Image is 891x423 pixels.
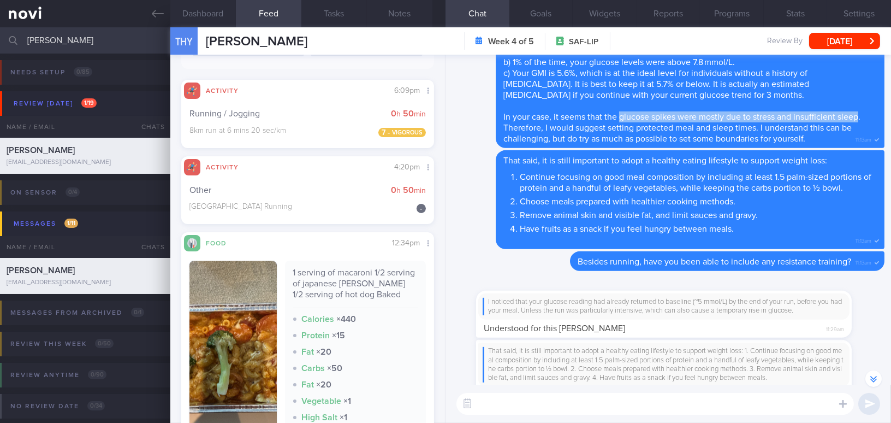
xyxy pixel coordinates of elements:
[317,348,332,356] strong: × 20
[483,347,845,383] div: That said, it is still important to adopt a healthy eating lifestyle to support weight loss: 1. C...
[302,348,314,356] strong: Fat
[317,380,332,389] strong: × 20
[396,187,401,195] small: h
[8,368,109,383] div: Review anytime
[414,110,426,118] small: min
[66,187,80,197] span: 0 / 4
[414,187,426,195] small: min
[520,207,877,221] li: Remove animal skin and visible fat, and limit sauces and gravy.
[7,279,164,287] div: [EMAIL_ADDRESS][DOMAIN_NAME]
[337,315,357,324] strong: × 440
[168,21,200,63] div: THY
[520,169,877,193] li: Continue focusing on good meal composition by including at least 1.5 palm-sized portions of prote...
[403,186,414,195] strong: 50
[302,315,335,324] strong: Calories
[856,256,871,267] span: 11:13am
[7,266,75,275] span: [PERSON_NAME]
[403,109,414,118] strong: 50
[200,162,244,171] div: Activity
[189,108,260,119] span: Running / Jogging
[809,33,880,49] button: [DATE]
[81,98,97,108] span: 1 / 19
[856,133,871,144] span: 11:13am
[382,129,392,137] span: 7
[127,116,170,138] div: Chats
[392,239,420,247] span: 12:34pm
[200,238,244,247] div: Food
[520,193,877,207] li: Choose meals prepared with healthier cooking methods.
[88,370,106,379] span: 0 / 90
[484,324,625,333] span: Understood for this [PERSON_NAME]
[8,337,116,351] div: Review this week
[520,221,877,234] li: Have fruits as a snack if you feel hungry between meals.
[856,234,871,245] span: 11:13am
[74,67,92,77] span: 0 / 85
[8,399,108,414] div: No review date
[394,87,420,95] span: 6:09pm
[394,163,420,171] span: 4:20pm
[302,380,314,389] strong: Fat
[8,185,82,200] div: On sensor
[8,65,95,80] div: Needs setup
[503,69,809,99] span: c) Your GMI is 5.6%, which is at the ideal level for individuals without a history of [MEDICAL_DA...
[483,298,845,316] div: I noticed that your glucose reading had already returned to baseline (~5 mmol/L) by the end of yo...
[11,96,99,111] div: Review [DATE]
[569,37,598,48] span: SAF-LIP
[293,267,418,308] div: 1 serving of macaroni 1/2 serving of japanese [PERSON_NAME] 1/2 serving of hot dog Baked
[378,128,426,137] span: Vigorous
[87,401,105,410] span: 0 / 34
[7,158,164,167] div: [EMAIL_ADDRESS][DOMAIN_NAME]
[391,186,396,195] strong: 0
[206,35,307,48] span: [PERSON_NAME]
[131,308,144,317] span: 0 / 1
[189,185,211,196] span: Other
[767,37,803,46] span: Review By
[95,339,114,348] span: 0 / 50
[503,36,869,56] span: a) You have been able to keep your glucose levels within the range of 3.9–7.8 mmol/L for 99% of t...
[488,36,534,47] strong: Week 4 of 5
[7,146,75,155] span: [PERSON_NAME]
[11,216,81,231] div: Messages
[396,110,401,118] small: h
[302,413,338,422] strong: High Salt
[64,219,78,228] span: 1 / 11
[302,397,342,406] strong: Vegetable
[127,236,170,258] div: Chats
[332,331,346,340] strong: × 15
[503,113,860,143] span: In your case, it seems that the glucose spikes were mostly due to stress and insufficient sleep. ...
[8,305,147,320] div: Messages from Archived
[578,257,851,266] span: Besides running, have you been able to include any resistance training?
[826,323,844,333] span: 11:29am
[344,397,352,406] strong: × 1
[391,109,396,118] strong: 0
[503,156,827,165] span: That said, it is still important to adopt a healthy eating lifestyle to support weight loss:
[200,85,244,95] div: Activity
[328,364,343,373] strong: × 50
[189,202,406,212] div: [GEOGRAPHIC_DATA] Running
[503,58,735,67] span: b) 1% of the time, your glucose levels were above 7.8 mmol/L.
[189,126,367,136] div: 8km run at 6 mins 20 sec/km
[302,364,325,373] strong: Carbs
[340,413,348,422] strong: × 1
[302,331,330,340] strong: Protein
